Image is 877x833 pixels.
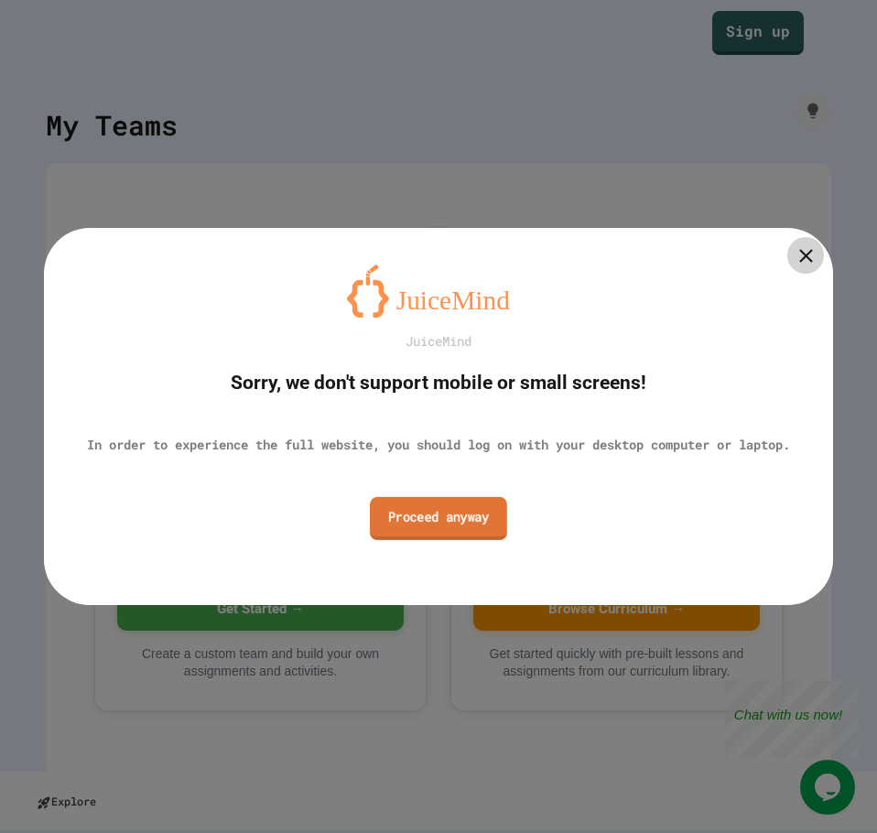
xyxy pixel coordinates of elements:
div: Sorry, we don't support mobile or small screens! [231,369,646,398]
a: Proceed anyway [370,496,507,539]
div: JuiceMind [406,331,471,351]
p: Chat with us now! [9,27,117,42]
img: logo-orange.svg [347,265,530,318]
div: In order to experience the full website, you should log on with your desktop computer or laptop. [87,435,790,454]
